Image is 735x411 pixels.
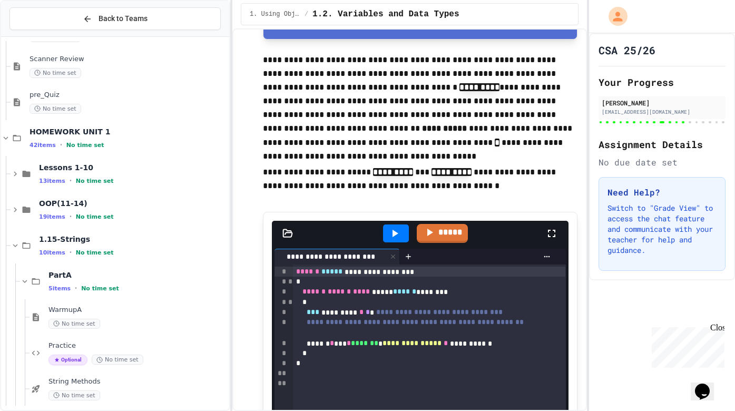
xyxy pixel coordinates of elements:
span: • [70,248,72,257]
h1: CSA 25/26 [599,43,655,57]
span: No time set [76,213,114,220]
span: 42 items [30,142,56,149]
h2: Your Progress [599,75,726,90]
span: No time set [66,142,104,149]
div: My Account [597,4,630,28]
iframe: chat widget [648,323,724,368]
span: No time set [48,390,100,400]
span: • [70,212,72,221]
span: PartA [48,270,227,280]
div: [EMAIL_ADDRESS][DOMAIN_NAME] [602,108,722,116]
span: 1.2. Variables and Data Types [312,8,459,21]
span: WarmupA [48,306,227,315]
span: String Methods [48,377,227,386]
span: / [305,10,308,18]
div: No due date set [599,156,726,169]
div: [PERSON_NAME] [602,98,722,107]
span: HOMEWORK UNIT 1 [30,127,227,136]
span: Lessons 1-10 [39,163,227,172]
span: Scanner Review [30,55,227,64]
span: • [75,284,77,292]
span: Practice [48,341,227,350]
span: No time set [76,249,114,256]
span: No time set [81,285,119,292]
span: 10 items [39,249,65,256]
div: Chat with us now!Close [4,4,73,67]
span: 5 items [48,285,71,292]
span: • [60,141,62,149]
span: Back to Teams [99,13,148,24]
span: No time set [48,319,100,329]
span: 19 items [39,213,65,220]
span: Optional [48,355,87,365]
span: No time set [30,104,81,114]
p: Switch to "Grade View" to access the chat feature and communicate with your teacher for help and ... [607,203,717,256]
span: No time set [92,355,143,365]
span: No time set [76,178,114,184]
span: No time set [30,68,81,78]
span: 1.15-Strings [39,234,227,244]
iframe: chat widget [691,369,724,400]
span: • [70,177,72,185]
button: Back to Teams [9,7,221,30]
h2: Assignment Details [599,137,726,152]
span: 13 items [39,178,65,184]
h3: Need Help? [607,186,717,199]
span: 1. Using Objects and Methods [250,10,300,18]
span: OOP(11-14) [39,199,227,208]
span: pre_Quiz [30,91,227,100]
